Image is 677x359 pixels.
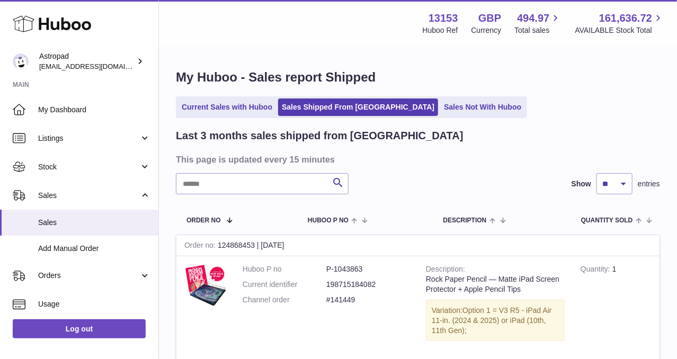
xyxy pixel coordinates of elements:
[38,133,139,143] span: Listings
[429,11,458,25] strong: 13153
[39,51,135,71] div: Astropad
[581,265,612,276] strong: Quantity
[426,265,465,276] strong: Description
[38,218,150,228] span: Sales
[478,11,501,25] strong: GBP
[186,217,221,224] span: Order No
[184,264,227,307] img: 2025-IPADS.jpg
[38,271,139,281] span: Orders
[517,11,549,25] span: 494.97
[184,241,218,252] strong: Order no
[243,280,326,290] dt: Current identifier
[178,98,276,116] a: Current Sales with Huboo
[13,319,146,338] a: Log out
[426,274,565,294] div: Rock Paper Pencil — Matte iPad Screen Protector + Apple Pencil Tips
[443,217,486,224] span: Description
[423,25,458,35] div: Huboo Ref
[638,179,660,189] span: entries
[599,11,652,25] span: 161,636.72
[13,53,29,69] img: matt@astropad.com
[573,256,660,354] td: 1
[432,306,552,335] span: Option 1 = V3 R5 - iPad Air 11-in. (2024 & 2025) or iPad (10th, 11th Gen);
[575,11,664,35] a: 161,636.72 AVAILABLE Stock Total
[39,62,156,70] span: [EMAIL_ADDRESS][DOMAIN_NAME]
[581,217,633,224] span: Quantity Sold
[176,69,660,86] h1: My Huboo - Sales report Shipped
[38,162,139,172] span: Stock
[326,280,410,290] dd: 198715184082
[38,191,139,201] span: Sales
[38,105,150,115] span: My Dashboard
[278,98,438,116] a: Sales Shipped From [GEOGRAPHIC_DATA]
[440,98,525,116] a: Sales Not With Huboo
[575,25,664,35] span: AVAILABLE Stock Total
[243,295,326,305] dt: Channel order
[426,300,565,342] div: Variation:
[514,11,562,35] a: 494.97 Total sales
[471,25,502,35] div: Currency
[514,25,562,35] span: Total sales
[572,179,591,189] label: Show
[176,154,657,165] h3: This page is updated every 15 minutes
[243,264,326,274] dt: Huboo P no
[326,295,410,305] dd: #141449
[176,129,464,143] h2: Last 3 months sales shipped from [GEOGRAPHIC_DATA]
[308,217,349,224] span: Huboo P no
[38,244,150,254] span: Add Manual Order
[38,299,150,309] span: Usage
[326,264,410,274] dd: P-1043863
[176,235,660,256] div: 124868453 | [DATE]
